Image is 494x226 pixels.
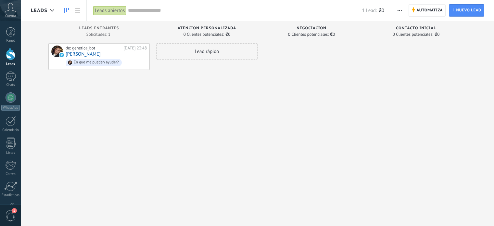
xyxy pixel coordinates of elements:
span: 0 Clientes potenciales: [184,33,224,36]
span: ₡0 [378,7,384,14]
div: Leads [1,62,20,66]
div: En que me pueden ayudar? [74,60,119,65]
span: 1 [12,208,17,213]
a: [PERSON_NAME] [66,51,101,57]
span: Automatiza [416,5,443,16]
span: Leads Entrantes [79,26,119,31]
span: Solicitudes: 1 [86,33,110,36]
span: Nuevo lead [456,5,481,16]
span: 0 Clientes potenciales: [288,33,329,36]
div: Lead rápido [156,43,258,60]
a: Automatiza [409,4,446,17]
div: [DATE] 23:48 [123,46,147,51]
span: ₡0 [330,33,335,36]
div: de: genetica_bot [66,46,121,51]
div: Listas [1,151,20,155]
div: Contacto inicial [369,26,463,32]
span: 1 Lead: [362,7,377,14]
span: Contacto inicial [396,26,436,31]
div: Negociación [264,26,359,32]
div: Panel [1,39,20,43]
span: Negociación [297,26,326,31]
span: ₡0 [225,33,230,36]
a: Nuevo lead [449,4,484,17]
img: telegram-sm.svg [59,53,64,57]
span: ₡0 [435,33,439,36]
div: Chats [1,83,20,87]
div: Correo [1,172,20,176]
span: 0 Clientes potenciales: [393,33,433,36]
div: Leads Entrantes [52,26,146,32]
span: ATENCION PERSONALIZADA [178,26,236,31]
div: Calendario [1,128,20,132]
div: WhatsApp [1,105,20,111]
div: ATENCION PERSONALIZADA [159,26,254,32]
div: Leads abiertos [93,6,126,15]
span: Leads [31,7,47,14]
div: Estadísticas [1,193,20,197]
span: Cuenta [5,14,16,18]
div: Geiner Porras [51,46,63,57]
